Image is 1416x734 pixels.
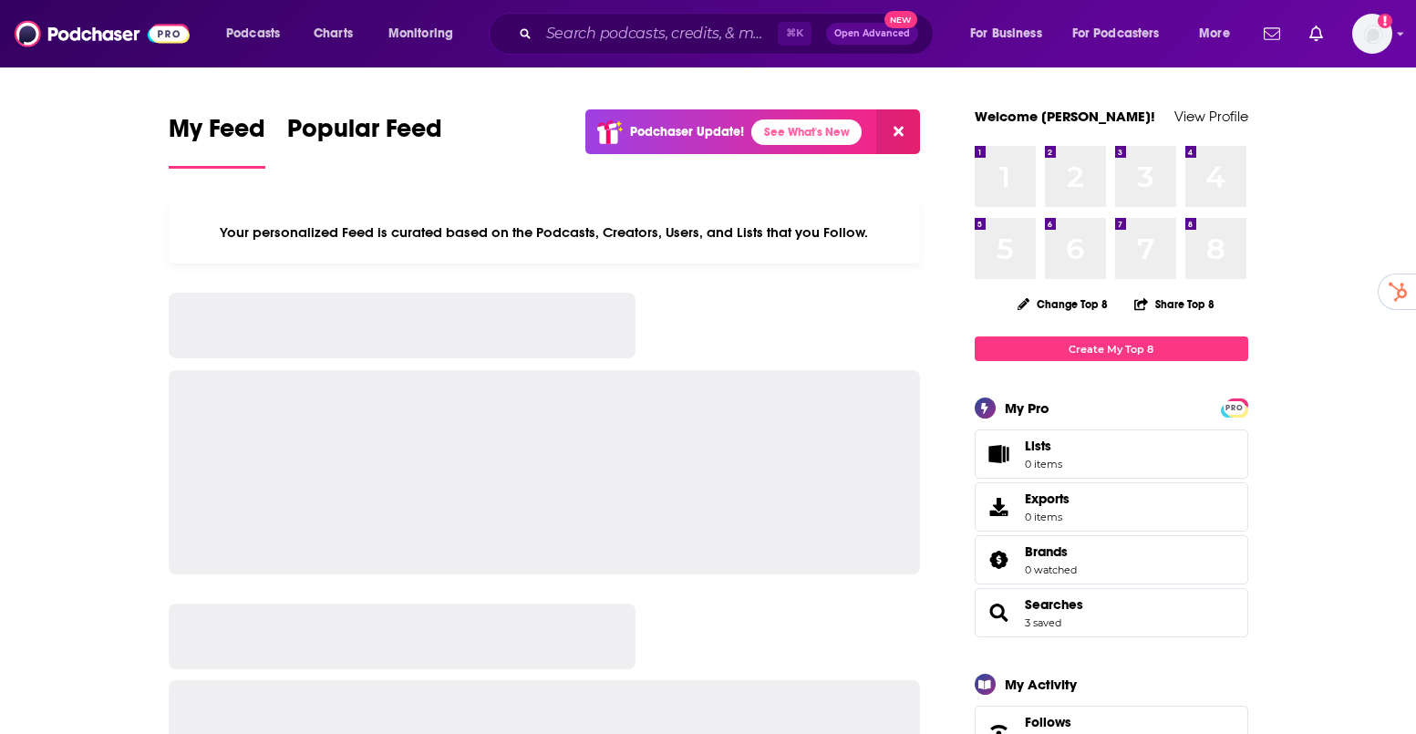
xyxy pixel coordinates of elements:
a: Exports [975,482,1248,532]
span: Open Advanced [834,29,910,38]
span: Follows [1025,714,1071,730]
div: Search podcasts, credits, & more... [506,13,951,55]
button: Open AdvancedNew [826,23,918,45]
div: My Pro [1005,399,1049,417]
span: Charts [314,21,353,47]
a: Brands [1025,543,1077,560]
a: Brands [981,547,1018,573]
span: Exports [1025,491,1070,507]
a: Show notifications dropdown [1302,18,1330,49]
a: Show notifications dropdown [1256,18,1287,49]
span: Monitoring [388,21,453,47]
span: Exports [981,494,1018,520]
a: 0 watched [1025,563,1077,576]
span: 0 items [1025,511,1070,523]
button: open menu [213,19,304,48]
span: For Business [970,21,1042,47]
a: Charts [302,19,364,48]
div: Your personalized Feed is curated based on the Podcasts, Creators, Users, and Lists that you Follow. [169,202,921,264]
a: Welcome [PERSON_NAME]! [975,108,1155,125]
button: open menu [1186,19,1253,48]
span: More [1199,21,1230,47]
a: Searches [1025,596,1083,613]
img: User Profile [1352,14,1392,54]
span: New [884,11,917,28]
a: Searches [981,600,1018,625]
a: Lists [975,429,1248,479]
span: Podcasts [226,21,280,47]
span: 0 items [1025,458,1062,470]
button: open menu [1060,19,1186,48]
span: Logged in as sammyrsiegel [1352,14,1392,54]
span: Searches [975,588,1248,637]
a: PRO [1224,400,1245,414]
span: Lists [1025,438,1062,454]
button: Show profile menu [1352,14,1392,54]
span: Brands [975,535,1248,584]
span: Brands [1025,543,1068,560]
button: Change Top 8 [1007,293,1120,315]
a: Create My Top 8 [975,336,1248,361]
button: open menu [957,19,1065,48]
span: Lists [981,441,1018,467]
a: Follows [1025,714,1193,730]
span: For Podcasters [1072,21,1160,47]
a: Popular Feed [287,113,442,169]
input: Search podcasts, credits, & more... [539,19,778,48]
span: PRO [1224,401,1245,415]
span: Lists [1025,438,1051,454]
a: View Profile [1174,108,1248,125]
svg: Add a profile image [1378,14,1392,28]
span: Popular Feed [287,113,442,155]
p: Podchaser Update! [630,124,744,140]
span: My Feed [169,113,265,155]
img: Podchaser - Follow, Share and Rate Podcasts [15,16,190,51]
a: 3 saved [1025,616,1061,629]
button: open menu [376,19,477,48]
div: My Activity [1005,676,1077,693]
a: See What's New [751,119,862,145]
a: My Feed [169,113,265,169]
span: ⌘ K [778,22,811,46]
button: Share Top 8 [1133,286,1215,322]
